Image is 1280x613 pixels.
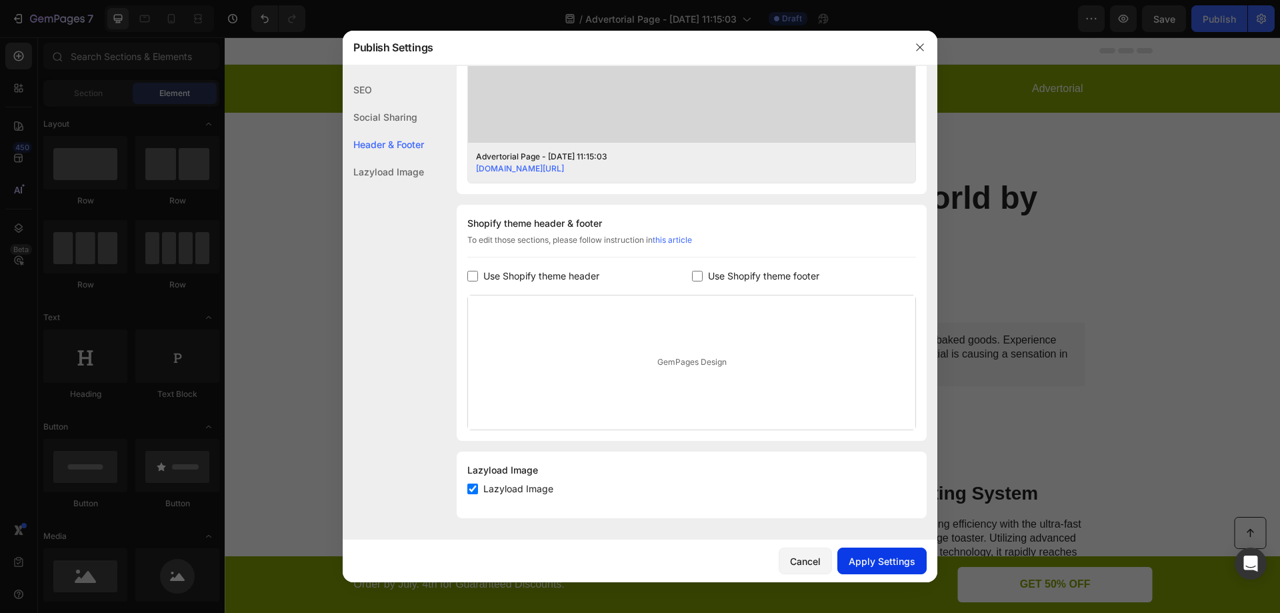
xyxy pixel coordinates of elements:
[1235,548,1267,580] div: Open Intercom Messenger
[795,540,866,554] p: GET 50% OFF
[603,53,621,64] p: HRS
[467,462,916,478] div: Lazyload Image
[476,151,887,163] div: Advertorial Page - [DATE] 11:15:03
[673,39,691,53] div: 21
[343,158,424,185] div: Lazyload Image
[212,297,264,308] strong: Summary:
[559,480,859,591] p: Experience the pinnacle of toasting efficiency with the ultra-fast heating system of this cutting...
[733,530,928,565] a: GET 50% OFF
[248,257,369,271] p: Last Updated Mar 3.2024
[343,76,424,103] div: SEO
[247,237,370,254] h2: By
[260,239,349,251] strong: [PERSON_NAME]
[476,163,564,173] a: [DOMAIN_NAME][URL]
[343,103,424,131] div: Social Sharing
[129,540,527,554] p: Order by July. 4th for Guaranteed Discounts.
[639,53,655,64] p: MIN
[559,444,860,469] h2: 1. Ultra-Fast Heating System
[708,268,819,284] span: Use Shopify theme footer
[467,215,916,231] div: Shopify theme header & footer
[343,131,424,158] div: Header & Footer
[603,39,621,53] div: 23
[343,30,903,65] div: Publish Settings
[653,235,692,245] a: this article
[212,296,844,338] p: We are introducing our revolutionary baking appliance – the ultimate game-changer for perfect bak...
[483,268,599,284] span: Use Shopify theme header
[779,548,832,574] button: Cancel
[807,45,858,59] p: Advertorial
[673,53,691,64] p: SEC
[849,554,915,568] div: Apply Settings
[790,554,821,568] div: Cancel
[196,235,236,275] img: gempages_432750572815254551-0dd52757-f501-4f5a-9003-85088b00a725.webp
[196,36,251,67] img: gempages_432750572815254551-e217b009-edec-4a49-9060-3e371cae9dbe.png
[639,39,655,53] div: 12
[837,548,927,574] button: Apply Settings
[361,37,579,66] p: Limited time: 50% OFF + FREESHIPPING
[483,481,553,497] span: Lazyload Image
[467,234,916,257] div: To edit those sections, please follow instruction in
[196,97,860,224] h1: 7 Reasons Why This New Baking Appliance Is Taking the Baking World by Storm in [DATE]
[468,295,915,430] div: GemPages Design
